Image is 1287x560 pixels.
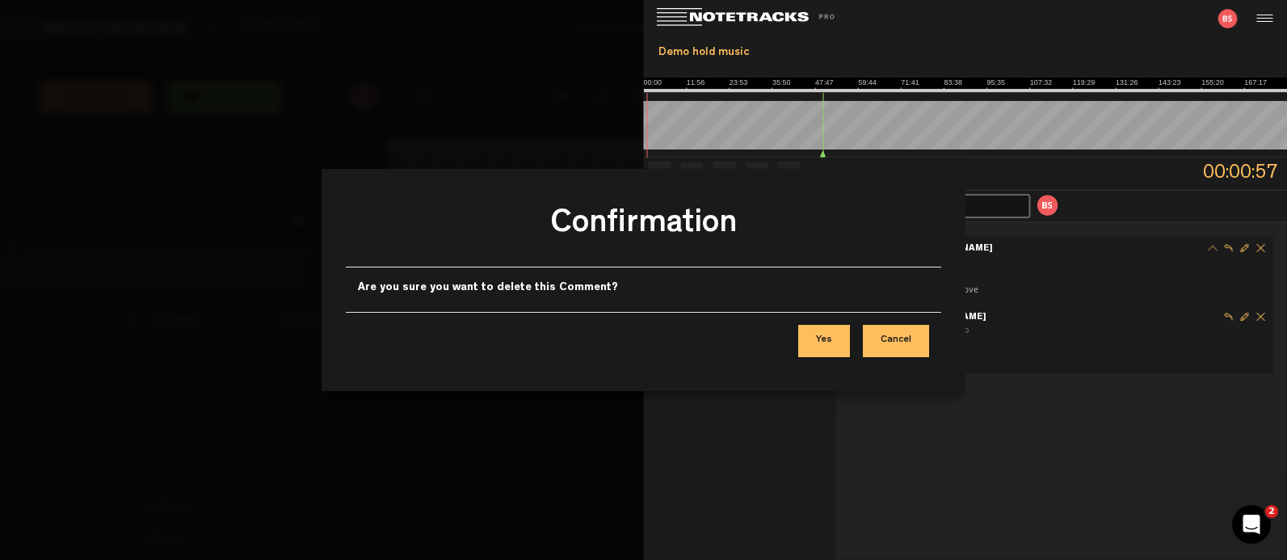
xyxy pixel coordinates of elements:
span: thread [1205,240,1221,256]
span: [PERSON_NAME] [906,313,986,322]
div: Demo hold music [650,39,1281,67]
button: Cancel [863,325,929,357]
span: 00:00:57 [1203,158,1287,188]
span: Reply to comment [1221,309,1237,325]
span: [PERSON_NAME] [912,244,993,254]
span: Reply to comment [1221,240,1237,256]
span: Delete comment [1253,240,1269,256]
img: letters [1218,9,1237,28]
span: Edit comment [1237,309,1253,325]
span: Edit comment [1237,240,1253,256]
span: 2 [1265,505,1278,518]
h3: Confirmation [358,203,929,254]
img: letters [1035,193,1059,217]
iframe: Intercom live chat [1232,505,1271,544]
button: Yes [798,325,850,357]
label: Are you sure you want to delete this Comment? [358,280,618,296]
span: Delete comment [1253,309,1269,325]
li: {{ collab.name_first }} {{ collab.name_last }} [1035,193,1059,217]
